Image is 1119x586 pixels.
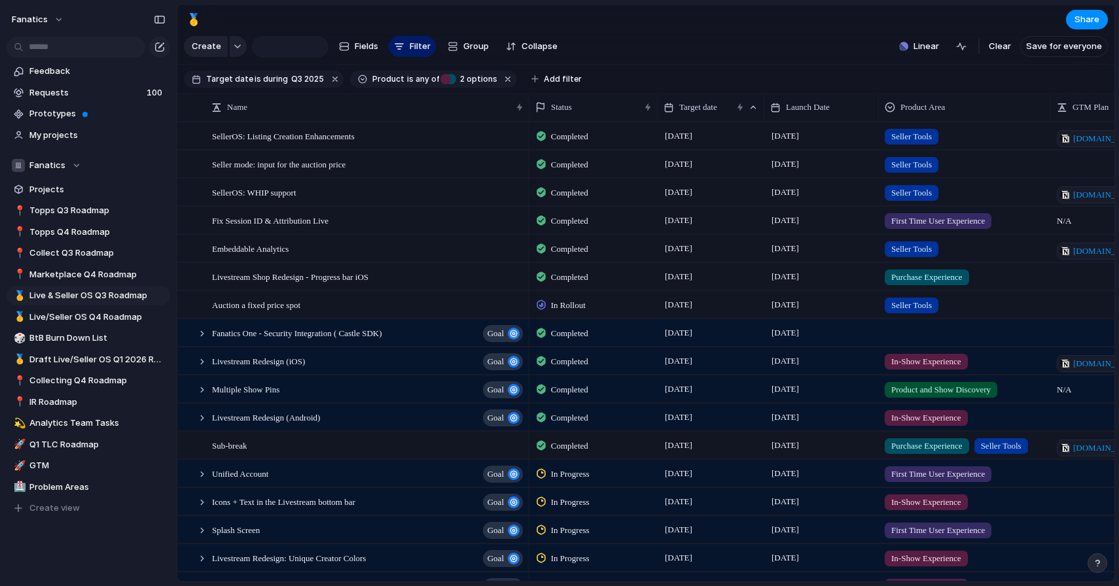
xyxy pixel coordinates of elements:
[29,502,80,515] span: Create view
[206,73,253,85] span: Target date
[551,383,588,396] span: Completed
[12,289,25,302] button: 🥇
[212,550,366,565] span: Livestream Redesign: Unique Creator Colors
[7,392,170,412] a: 📍IR Roadmap
[891,552,961,565] span: In-Show Experience
[29,65,166,78] span: Feedback
[483,325,523,342] button: goal
[900,101,945,114] span: Product Area
[212,466,268,481] span: Unified Account
[12,374,25,387] button: 📍
[14,352,23,367] div: 🥇
[544,73,582,85] span: Add filter
[768,184,802,200] span: [DATE]
[212,184,296,199] span: SellerOS: WHIP support
[407,73,414,85] span: is
[14,309,23,324] div: 🥇
[7,307,170,327] div: 🥇Live/Seller OS Q4 Roadmap
[662,297,696,313] span: [DATE]
[894,37,944,56] button: Linear
[227,101,247,114] span: Name
[212,494,355,509] span: Icons + Text in the Livestream bottom bar
[768,156,802,172] span: [DATE]
[891,355,961,368] span: In-Show Experience
[1075,13,1099,26] span: Share
[183,9,204,30] button: 🥇
[768,297,802,313] span: [DATE]
[891,186,932,199] span: Seller Tools
[14,373,23,388] div: 📍
[786,101,830,114] span: Launch Date
[212,156,346,171] span: Seller mode: input for the auction price
[29,311,166,324] span: Live/Seller OS Q4 Roadmap
[7,265,170,284] a: 📍Marketplace Q4 Roadmap
[551,411,588,424] span: Completed
[29,353,166,366] span: Draft Live/Seller OS Q1 2026 Roadmap
[212,522,260,537] span: Splash Screen
[768,241,802,256] span: [DATE]
[483,381,523,398] button: goal
[488,381,504,399] span: goal
[891,243,932,256] span: Seller Tools
[989,40,1011,53] span: Clear
[7,201,170,220] div: 📍Topps Q3 Roadmap
[768,466,802,481] span: [DATE]
[501,36,563,57] button: Collapse
[768,353,802,369] span: [DATE]
[7,371,170,390] div: 📍Collecting Q4 Roadmap
[7,350,170,370] div: 🥇Draft Live/Seller OS Q1 2026 Roadmap
[410,40,431,53] span: Filter
[662,522,696,538] span: [DATE]
[29,481,166,494] span: Problem Areas
[524,70,590,88] button: Add filter
[12,417,25,430] button: 💫
[14,246,23,261] div: 📍
[7,83,170,103] a: Requests100
[12,459,25,472] button: 🚀
[551,130,588,143] span: Completed
[891,383,991,396] span: Product and Show Discovery
[551,299,586,312] span: In Rollout
[7,222,170,242] a: 📍Topps Q4 Roadmap
[7,61,170,81] a: Feedback
[456,73,497,85] span: options
[7,477,170,497] a: 🏥Problem Areas
[147,86,165,99] span: 100
[551,552,590,565] span: In Progress
[14,416,23,431] div: 💫
[551,215,588,228] span: Completed
[551,468,590,481] span: In Progress
[662,494,696,509] span: [DATE]
[14,394,23,409] div: 📍
[7,413,170,433] div: 💫Analytics Team Tasks
[662,409,696,425] span: [DATE]
[488,549,504,568] span: goal
[372,73,404,85] span: Product
[984,36,1016,57] button: Clear
[12,481,25,494] button: 🏥
[186,10,201,28] div: 🥇
[7,286,170,305] div: 🥇Live & Seller OS Q3 Roadmap
[551,355,588,368] span: Completed
[488,353,504,371] span: goal
[891,411,961,424] span: In-Show Experience
[551,186,588,199] span: Completed
[7,328,170,348] div: 🎲BtB Burn Down List
[212,128,355,143] span: SellerOS: Listing Creation Enhancements
[551,524,590,537] span: In Progress
[12,353,25,366] button: 🥇
[14,224,23,239] div: 📍
[14,267,23,282] div: 📍
[7,435,170,455] a: 🚀Q1 TLC Roadmap
[7,498,170,518] button: Create view
[12,396,25,409] button: 📍
[7,180,170,199] a: Projects
[768,381,802,397] span: [DATE]
[12,268,25,281] button: 📍
[768,522,802,538] span: [DATE]
[662,213,696,228] span: [DATE]
[768,409,802,425] span: [DATE]
[891,130,932,143] span: Seller Tools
